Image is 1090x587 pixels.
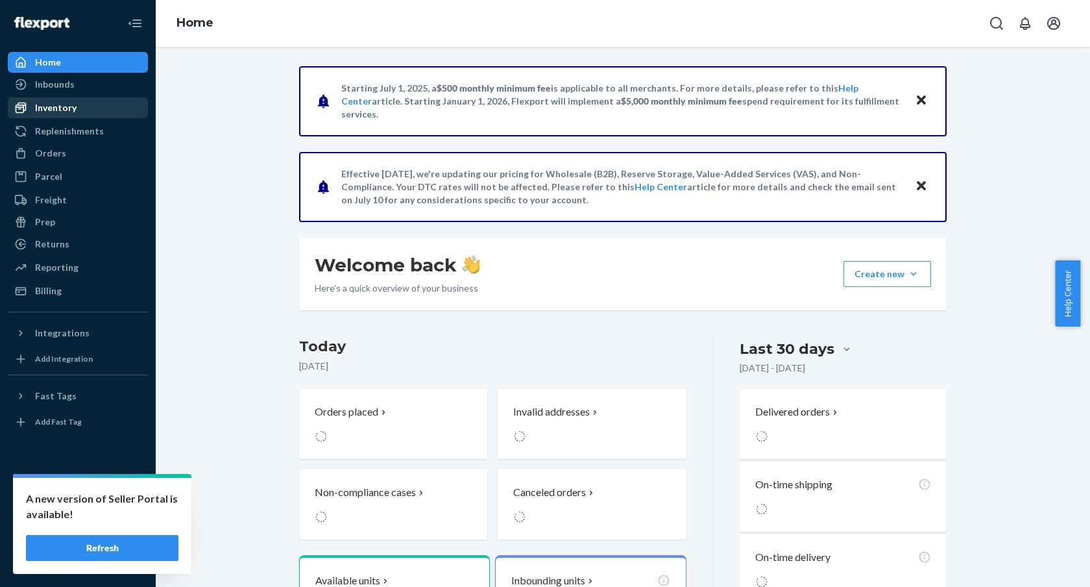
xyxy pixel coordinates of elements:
button: Close [913,92,930,110]
span: $5,000 monthly minimum fee [621,95,742,106]
div: Last 30 days [740,339,834,359]
button: Open account menu [1041,10,1067,36]
p: [DATE] - [DATE] [740,362,805,375]
a: Replenishments [8,121,148,142]
button: Create new [843,261,931,287]
a: Billing [8,281,148,301]
button: Close Navigation [122,10,148,36]
div: Add Fast Tag [35,416,82,427]
div: Billing [35,284,62,297]
a: Inbounds [8,74,148,95]
div: Inbounds [35,78,75,91]
ol: breadcrumbs [166,5,224,42]
a: Orders [8,143,148,164]
button: Help Center [1055,260,1080,327]
a: Add Integration [8,349,148,369]
p: Invalid addresses [513,405,590,419]
a: Parcel [8,166,148,187]
a: Inventory [8,97,148,118]
div: Freight [35,194,67,206]
h3: Today [299,336,686,357]
div: Add Integration [35,353,93,364]
img: hand-wave emoji [462,256,480,274]
button: Integrations [8,323,148,343]
button: Refresh [26,535,178,561]
div: Orders [35,147,66,160]
button: Open Search Box [984,10,1010,36]
p: Canceled orders [513,485,586,500]
div: Integrations [35,327,90,340]
p: Starting July 1, 2025, a is applicable to all merchants. For more details, please refer to this a... [341,82,902,121]
img: Flexport logo [14,17,69,30]
p: On-time delivery [755,550,830,565]
a: Returns [8,234,148,255]
button: Orders placed [299,389,487,459]
div: Home [35,56,61,69]
a: Settings [8,484,148,505]
button: Canceled orders [498,469,686,540]
button: Fast Tags [8,386,148,406]
p: Orders placed [315,405,378,419]
button: Delivered orders [755,405,840,419]
button: Invalid addresses [498,389,686,459]
div: Inventory [35,101,77,114]
p: [DATE] [299,360,686,373]
p: Effective [DATE], we're updating our pricing for Wholesale (B2B), Reserve Storage, Value-Added Se... [341,168,902,206]
a: Help Center [8,529,148,549]
div: Replenishments [35,125,104,138]
p: Here’s a quick overview of your business [315,282,480,295]
a: Home [8,52,148,73]
a: Freight [8,190,148,210]
button: Open notifications [1012,10,1038,36]
div: Fast Tags [35,390,77,403]
a: Help Center [635,181,687,192]
a: Talk to Support [8,506,148,527]
span: $500 monthly minimum fee [437,82,551,94]
a: Add Fast Tag [8,412,148,432]
div: Reporting [35,261,79,274]
button: Non-compliance cases [299,469,487,540]
p: A new version of Seller Portal is available! [26,491,178,522]
a: Home [176,16,213,30]
a: Reporting [8,257,148,278]
div: Returns [35,238,69,251]
button: Close [913,177,930,196]
h1: Welcome back [315,253,480,277]
p: On-time shipping [755,477,832,492]
div: Prep [35,216,55,229]
p: Non-compliance cases [315,485,416,500]
button: Give Feedback [8,551,148,571]
div: Parcel [35,170,62,183]
a: Prep [8,212,148,232]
